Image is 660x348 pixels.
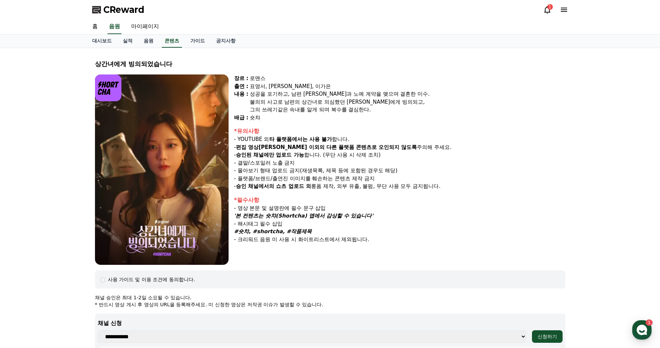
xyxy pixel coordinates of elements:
[117,34,138,48] a: 실적
[162,34,182,48] a: 콘텐츠
[250,114,565,122] div: 숏챠
[234,135,565,143] p: - YOUTUBE 외 합니다.
[108,19,121,34] a: 음원
[234,90,248,114] div: 내용 :
[185,34,210,48] a: 가이드
[234,220,565,228] div: - 해시태그 필수 삽입
[98,319,563,327] p: 채널 신청
[234,74,248,82] div: 장르 :
[234,114,248,122] div: 배급 :
[87,34,117,48] a: 대시보드
[532,330,563,343] button: 신청하기
[234,127,565,135] div: *유의사항
[236,152,304,158] strong: 승인된 채널에만 업로드 가능
[126,19,165,34] a: 마이페이지
[234,228,312,235] strong: #숏챠, #shortcha, #작품제목
[538,333,557,340] div: 신청하기
[234,236,565,244] div: - 크리워드 음원 미 사용 시 화이트리스트에서 제외됩니다.
[234,143,565,151] p: - 주의해 주세요.
[103,4,144,15] span: CReward
[234,213,373,219] strong: '본 컨텐츠는 숏챠(Shortcha) 앱에서 감상할 수 있습니다'
[234,175,565,183] p: - 플랫폼/브랜드/출연진 이미지를 훼손하는 콘텐츠 제작 금지
[234,196,565,204] div: *필수사항
[138,34,159,48] a: 음원
[250,74,565,82] div: 로맨스
[95,74,122,101] img: logo
[92,4,144,15] a: CReward
[234,159,565,167] p: - 결말/스포일러 노출 금지
[250,82,565,90] div: 표영서, [PERSON_NAME], 이가은
[234,82,248,90] div: 출연 :
[95,59,565,69] div: 상간녀에게 빙의되었습니다
[236,144,325,150] strong: 편집 영상[PERSON_NAME] 이외의
[95,294,565,301] p: 채널 승인은 최대 1-2일 소요될 수 있습니다.
[234,182,565,190] p: - 롱폼 제작, 외부 유출, 불펌, 무단 사용 모두 금지됩니다.
[250,106,565,114] div: 그의 쓰레기같은 속내를 알게 되며 복수를 결심한다.
[250,98,565,106] div: 불의의 사고로 남편의 상간녀로 의심했던 [PERSON_NAME]에게 빙의되고,
[543,6,551,14] a: 1
[269,136,332,142] strong: 타 플랫폼에서는 사용 불가
[236,183,311,189] strong: 승인 채널에서의 쇼츠 업로드 외
[234,151,565,159] p: - 합니다. (무단 사용 시 삭제 조치)
[250,90,565,98] div: 성공을 포기하고, 남편 [PERSON_NAME]과 노예 계약을 맺으며 결혼한 미수.
[95,74,229,265] img: video
[326,144,417,150] strong: 다른 플랫폼 콘텐츠로 오인되지 않도록
[95,301,565,308] p: * 반드시 영상 게시 후 영상의 URL을 등록해주세요. 미 신청한 영상은 저작권 이슈가 발생할 수 있습니다.
[108,276,195,283] div: 사용 가이드 및 이용 조건에 동의합니다.
[234,167,565,175] p: - 몰아보기 형태 업로드 금지(재생목록, 제목 등에 포함된 경우도 해당)
[547,4,553,10] div: 1
[210,34,241,48] a: 공지사항
[87,19,103,34] a: 홈
[234,204,565,212] div: - 영상 본문 및 설명란에 필수 문구 삽입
